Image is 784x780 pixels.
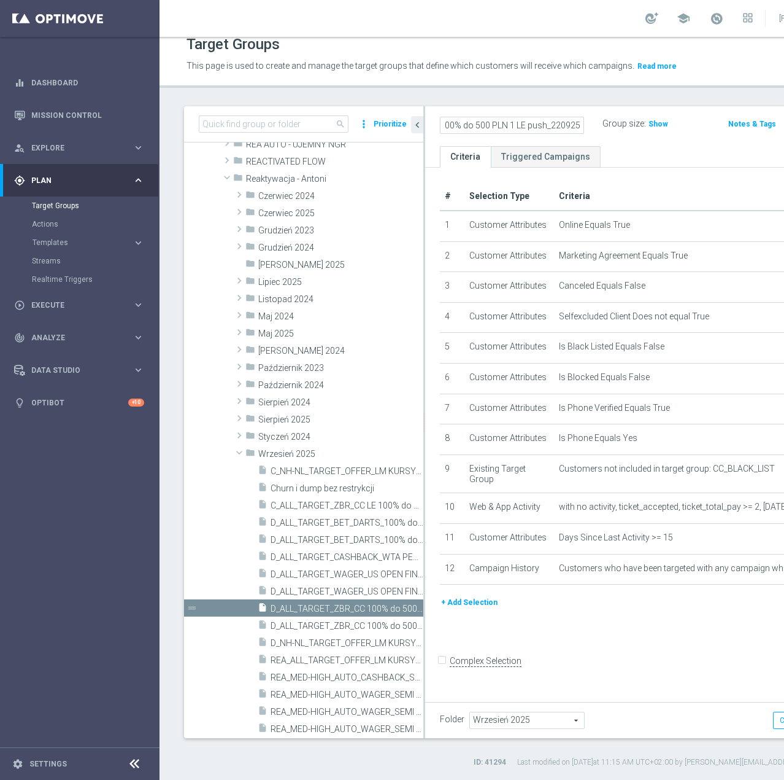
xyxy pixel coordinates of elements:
[258,499,267,513] i: insert_drive_file
[271,638,423,649] span: D_NH-NL_TARGET_OFFER_LM KURSY_160925
[245,431,255,445] i: folder
[559,433,637,443] span: Is Phone Equals Yes
[271,673,423,683] span: REA_MED-HIGH_AUTO_CASHBACK_SEMI 50% do 300 PLN push_160925
[440,272,464,303] td: 3
[440,596,499,609] button: + Add Selection
[412,119,423,131] i: chevron_left
[13,111,145,120] button: Mission Control
[14,66,144,99] div: Dashboard
[677,12,690,25] span: school
[258,243,423,253] span: Grudzie&#x144; 2024
[14,175,25,186] i: gps_fixed
[559,341,664,352] span: Is Black Listed Equals False
[31,386,128,419] a: Optibot
[258,706,267,720] i: insert_drive_file
[14,332,133,343] div: Analyze
[271,655,423,666] span: REA_ALL_TARGET_OFFER_LM KURSY_160925
[13,176,145,185] button: gps_fixed Plan keyboard_arrow_right
[464,182,555,211] th: Selection Type
[133,142,144,154] i: keyboard_arrow_right
[559,281,645,291] span: Canceled Equals False
[31,367,133,374] span: Data Studio
[271,690,423,700] span: REA_MED-HIGH_AUTO_WAGER_SEMI 50% do 300 PLN push_120925
[245,310,255,324] i: folder
[440,523,464,554] td: 11
[14,142,133,154] div: Explore
[559,372,650,383] span: Is Blocked Equals False
[440,554,464,585] td: 12
[245,190,255,204] i: folder
[133,332,144,343] i: keyboard_arrow_right
[271,501,423,511] span: C_ALL_TARGET_ZBR_CC LE 100% do 300PLN WT push_220925
[31,144,133,152] span: Explore
[271,707,423,717] span: REA_MED-HIGH_AUTO_WAGER_SEMI 50% do 300 PLN push_190925
[29,760,67,768] a: Settings
[271,483,423,494] span: Churn i dump bez restrykcji
[14,142,25,154] i: person_search
[258,432,423,442] span: Stycze&#x144; 2024
[31,177,133,184] span: Plan
[258,482,267,496] i: insert_drive_file
[559,311,709,322] span: Selfexcluded Client Does not equal True
[13,333,145,343] div: track_changes Analyze keyboard_arrow_right
[559,251,688,261] span: Marketing Agreement Equals True
[464,523,555,554] td: Customer Attributes
[464,394,555,424] td: Customer Attributes
[13,300,145,310] button: play_circle_outline Execute keyboard_arrow_right
[258,534,267,548] i: insert_drive_file
[559,532,673,543] span: Days Since Last Activity >= 15
[636,60,678,73] button: Read more
[13,78,145,88] button: equalizer Dashboard
[245,224,255,238] i: folder
[258,294,423,305] span: Listopad 2024
[32,238,145,248] button: Templates keyboard_arrow_right
[14,300,133,311] div: Execute
[258,260,423,270] span: Kwiecie&#x144; 2025
[245,327,255,341] i: folder
[31,302,133,309] span: Execute
[14,175,133,186] div: Plan
[13,365,145,375] button: Data Studio keyboard_arrow_right
[32,197,158,215] div: Target Groups
[245,448,255,462] i: folder
[245,413,255,427] i: folder
[13,143,145,153] div: person_search Explore keyboard_arrow_right
[258,637,267,651] i: insert_drive_file
[186,61,634,71] span: This page is used to create and manage the target groups that define which customers will receive...
[411,116,423,133] button: chevron_left
[464,363,555,394] td: Customer Attributes
[33,239,133,246] div: Templates
[14,386,144,419] div: Optibot
[440,182,464,211] th: #
[246,139,423,150] span: REA AUTO - UJEMNY NGR
[258,603,267,617] i: insert_drive_file
[258,654,267,668] i: insert_drive_file
[245,241,255,255] i: folder
[474,757,506,768] label: ID: 41294
[464,424,555,455] td: Customer Attributes
[245,207,255,221] i: folder
[440,146,491,168] a: Criteria
[245,259,255,273] i: folder
[440,493,464,524] td: 10
[464,272,555,303] td: Customer Attributes
[464,454,555,493] td: Existing Target Group
[199,115,348,133] input: Quick find group or folder
[440,333,464,364] td: 5
[245,293,255,307] i: folder
[128,399,144,407] div: +10
[336,119,345,129] span: search
[14,77,25,88] i: equalizer
[258,415,423,425] span: Sierpie&#x144; 2025
[14,332,25,343] i: track_changes
[271,518,423,528] span: D_ALL_TARGET_BET_DARTS_100% do 300 PLN sms_120925
[32,256,128,266] a: Streams
[464,241,555,272] td: Customer Attributes
[271,724,423,735] span: REA_MED-HIGH_AUTO_WAGER_SEMI 50% do 300 PLN sms_050925
[271,552,423,563] span: D_ALL_TARGET_CASHBACK_WTA PEKIN 50% do 300 PLN_230925
[727,117,777,131] button: Notes & Tags
[31,334,133,341] span: Analyze
[258,620,267,634] i: insert_drive_file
